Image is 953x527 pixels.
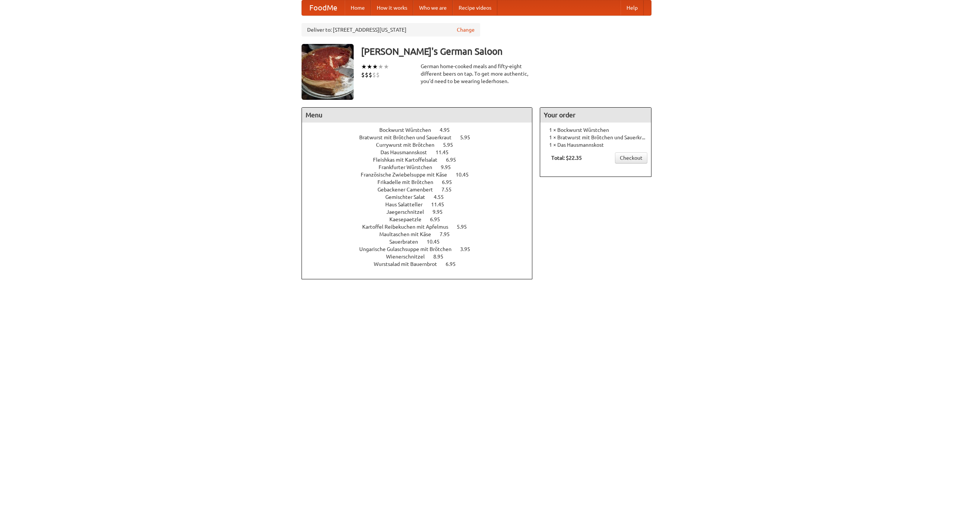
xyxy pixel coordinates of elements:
li: ★ [361,63,367,71]
a: Kaesepaetzle 6.95 [389,216,454,222]
a: Sauerbraten 10.45 [389,239,453,245]
li: ★ [372,63,378,71]
span: Das Hausmannskost [380,149,434,155]
a: Ungarische Gulaschsuppe mit Brötchen 3.95 [359,246,484,252]
span: 11.45 [431,201,452,207]
h4: Menu [302,108,532,123]
a: Frankfurter Würstchen 9.95 [379,164,465,170]
a: Frikadelle mit Brötchen 6.95 [377,179,466,185]
div: German home-cooked meals and fifty-eight different beers on tap. To get more authentic, you'd nee... [421,63,532,85]
a: Recipe videos [453,0,497,15]
div: Deliver to: [STREET_ADDRESS][US_STATE] [302,23,480,36]
b: Total: $22.35 [551,155,582,161]
span: Frikadelle mit Brötchen [377,179,441,185]
li: $ [376,71,380,79]
a: Who we are [413,0,453,15]
a: Wienerschnitzel 8.95 [386,254,457,260]
span: 9.95 [433,209,450,215]
a: Checkout [615,152,647,164]
a: Gebackener Camenbert 7.55 [377,187,465,193]
span: Frankfurter Würstchen [379,164,440,170]
span: 7.95 [440,231,457,237]
a: Haus Salatteller 11.45 [385,201,458,207]
li: $ [372,71,376,79]
span: Gebackener Camenbert [377,187,440,193]
a: Maultaschen mit Käse 7.95 [379,231,463,237]
a: Help [621,0,644,15]
li: $ [361,71,365,79]
span: Gemischter Salat [385,194,433,200]
span: 5.95 [443,142,460,148]
span: Currywurst mit Brötchen [376,142,442,148]
a: Currywurst mit Brötchen 5.95 [376,142,467,148]
img: angular.jpg [302,44,354,100]
span: 8.95 [433,254,451,260]
span: Wienerschnitzel [386,254,432,260]
a: Gemischter Salat 4.55 [385,194,458,200]
span: Bratwurst mit Brötchen und Sauerkraut [359,134,459,140]
span: 11.45 [436,149,456,155]
span: Haus Salatteller [385,201,430,207]
span: Französische Zwiebelsuppe mit Käse [361,172,455,178]
a: Fleishkas mit Kartoffelsalat 6.95 [373,157,470,163]
a: Bratwurst mit Brötchen und Sauerkraut 5.95 [359,134,484,140]
span: 4.55 [434,194,451,200]
span: Sauerbraten [389,239,425,245]
li: ★ [383,63,389,71]
span: 6.95 [442,179,459,185]
span: 9.95 [441,164,458,170]
span: Bockwurst Würstchen [379,127,439,133]
span: Ungarische Gulaschsuppe mit Brötchen [359,246,459,252]
a: Kartoffel Reibekuchen mit Apfelmus 5.95 [362,224,481,230]
span: Wurstsalad mit Bauernbrot [374,261,444,267]
span: 10.45 [456,172,476,178]
a: Jaegerschnitzel 9.95 [386,209,456,215]
span: 6.95 [446,261,463,267]
li: 1 × Das Hausmannskost [544,141,647,149]
h3: [PERSON_NAME]'s German Saloon [361,44,651,59]
a: Change [457,26,475,34]
span: 6.95 [430,216,447,222]
span: Fleishkas mit Kartoffelsalat [373,157,445,163]
span: Kaesepaetzle [389,216,429,222]
span: Jaegerschnitzel [386,209,431,215]
a: Bockwurst Würstchen 4.95 [379,127,463,133]
h4: Your order [540,108,651,123]
li: $ [369,71,372,79]
span: 10.45 [427,239,447,245]
span: 3.95 [460,246,478,252]
a: Das Hausmannskost 11.45 [380,149,462,155]
li: ★ [378,63,383,71]
a: Französische Zwiebelsuppe mit Käse 10.45 [361,172,482,178]
span: 6.95 [446,157,463,163]
a: Home [345,0,371,15]
span: Kartoffel Reibekuchen mit Apfelmus [362,224,456,230]
span: 4.95 [440,127,457,133]
span: Maultaschen mit Käse [379,231,439,237]
li: 1 × Bockwurst Würstchen [544,126,647,134]
li: ★ [367,63,372,71]
span: 5.95 [457,224,474,230]
li: 1 × Bratwurst mit Brötchen und Sauerkraut [544,134,647,141]
span: 7.55 [442,187,459,193]
a: Wurstsalad mit Bauernbrot 6.95 [374,261,469,267]
a: How it works [371,0,413,15]
a: FoodMe [302,0,345,15]
li: $ [365,71,369,79]
span: 5.95 [460,134,478,140]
